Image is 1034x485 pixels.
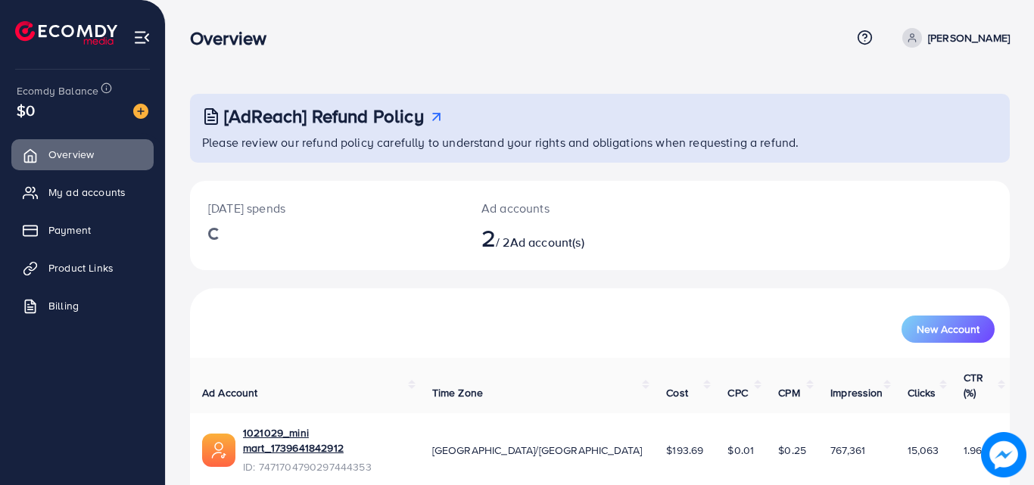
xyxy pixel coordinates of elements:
button: New Account [902,316,995,343]
span: $193.69 [666,443,703,458]
a: Payment [11,215,154,245]
a: Product Links [11,253,154,283]
span: $0.25 [778,443,806,458]
span: Ecomdy Balance [17,83,98,98]
h2: / 2 [481,223,650,252]
span: Payment [48,222,91,238]
span: Impression [830,385,883,400]
span: 2 [481,220,496,255]
a: Overview [11,139,154,169]
span: CPC [727,385,747,400]
span: New Account [917,324,979,334]
span: 767,361 [830,443,865,458]
img: image [981,432,1026,477]
span: Product Links [48,260,114,275]
a: My ad accounts [11,177,154,207]
h3: [AdReach] Refund Policy [224,105,424,127]
span: Clicks [908,385,936,400]
span: $0 [17,99,35,121]
img: logo [15,21,117,45]
a: 1021029_mini mart_1739641842912 [243,425,408,456]
span: Overview [48,147,94,162]
p: Please review our refund policy carefully to understand your rights and obligations when requesti... [202,133,1001,151]
a: [PERSON_NAME] [896,28,1010,48]
span: [GEOGRAPHIC_DATA]/[GEOGRAPHIC_DATA] [432,443,643,458]
span: 1.96 [964,443,983,458]
span: Billing [48,298,79,313]
img: image [133,104,148,119]
p: [PERSON_NAME] [928,29,1010,47]
span: 15,063 [908,443,939,458]
span: CTR (%) [964,370,983,400]
a: Billing [11,291,154,321]
span: My ad accounts [48,185,126,200]
span: CPM [778,385,799,400]
p: Ad accounts [481,199,650,217]
img: menu [133,29,151,46]
span: Time Zone [432,385,483,400]
span: Ad Account [202,385,258,400]
span: ID: 7471704790297444353 [243,459,408,474]
p: [DATE] spends [208,199,445,217]
span: $0.01 [727,443,754,458]
span: Ad account(s) [510,234,584,250]
img: ic-ads-acc.e4c84228.svg [202,434,235,467]
span: Cost [666,385,688,400]
h3: Overview [190,27,279,49]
